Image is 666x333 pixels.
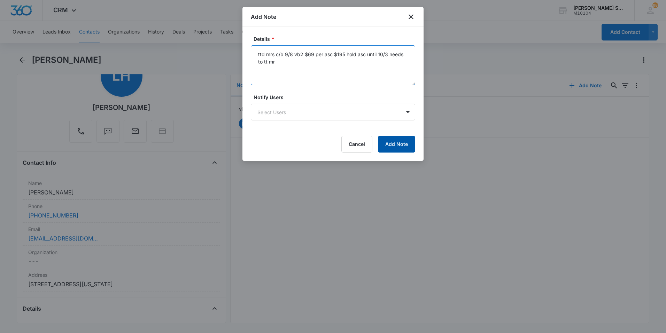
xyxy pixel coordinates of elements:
[341,136,372,153] button: Cancel
[251,45,415,85] textarea: ttd mrs c/b 9/8 vb2 $69 per asc $195 hold asc until 10/3 needs to tt mr
[407,13,415,21] button: close
[254,35,418,43] label: Details
[254,94,418,101] label: Notify Users
[378,136,415,153] button: Add Note
[251,13,276,21] h1: Add Note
